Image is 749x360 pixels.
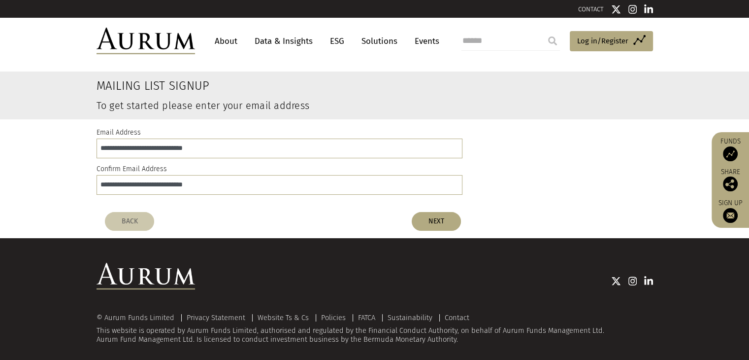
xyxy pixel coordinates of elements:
a: CONTACT [578,5,604,13]
img: Twitter icon [611,4,621,14]
button: BACK [105,212,154,231]
img: Instagram icon [628,276,637,286]
img: Sign up to our newsletter [723,208,738,223]
a: Policies [321,313,346,322]
img: Aurum [97,28,195,54]
span: Log in/Register [577,35,628,47]
a: Log in/Register [570,31,653,52]
img: Linkedin icon [644,276,653,286]
a: Events [410,32,439,50]
img: Twitter icon [611,276,621,286]
a: About [210,32,242,50]
a: Sign up [716,199,744,223]
div: © Aurum Funds Limited [97,314,179,322]
label: Email Address [97,127,141,139]
a: ESG [325,32,349,50]
label: Confirm Email Address [97,163,167,175]
div: This website is operated by Aurum Funds Limited, authorised and regulated by the Financial Conduc... [97,314,653,344]
img: Aurum Logo [97,263,195,289]
a: Sustainability [388,313,432,322]
a: FATCA [358,313,375,322]
img: Instagram icon [628,4,637,14]
a: Data & Insights [250,32,318,50]
input: Submit [543,31,562,51]
h3: To get started please enter your email address [97,101,558,110]
a: Funds [716,137,744,161]
img: Access Funds [723,146,738,161]
a: Website Ts & Cs [258,313,309,322]
div: Share [716,169,744,191]
h2: Mailing List Signup [97,79,558,93]
img: Linkedin icon [644,4,653,14]
button: NEXT [412,212,461,231]
a: Privacy Statement [187,313,245,322]
a: Solutions [357,32,402,50]
a: Contact [445,313,469,322]
img: Share this post [723,177,738,191]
